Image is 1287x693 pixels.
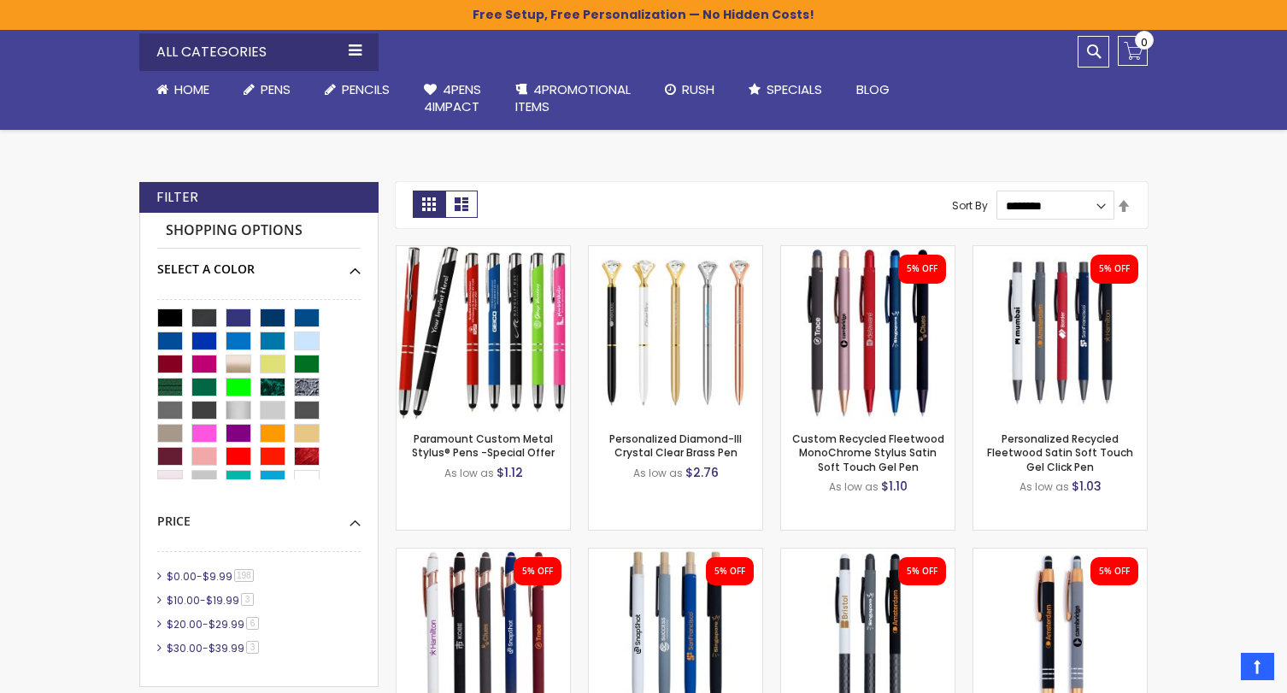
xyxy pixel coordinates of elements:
[444,466,494,480] span: As low as
[174,80,209,98] span: Home
[589,245,762,260] a: Personalized Diamond-III Crystal Clear Brass Pen
[234,569,254,582] span: 198
[203,569,232,584] span: $9.99
[167,617,203,631] span: $20.00
[209,617,244,631] span: $29.99
[1118,36,1148,66] a: 0
[162,593,260,608] a: $10.00-$19.993
[952,198,988,213] label: Sort By
[767,80,822,98] span: Specials
[413,191,445,218] strong: Grid
[856,80,890,98] span: Blog
[397,245,570,260] a: Paramount Custom Metal Stylus® Pens -Special Offer
[407,71,498,126] a: 4Pens4impact
[167,569,197,584] span: $0.00
[589,246,762,420] img: Personalized Diamond-III Crystal Clear Brass Pen
[162,617,265,631] a: $20.00-$29.996
[167,641,203,655] span: $30.00
[412,432,555,460] a: Paramount Custom Metal Stylus® Pens -Special Offer
[206,593,239,608] span: $19.99
[139,71,226,109] a: Home
[1072,478,1102,495] span: $1.03
[162,641,265,655] a: $30.00-$39.993
[157,501,361,530] div: Price
[781,245,955,260] a: Custom Recycled Fleetwood MonoChrome Stylus Satin Soft Touch Gel Pen
[732,71,839,109] a: Specials
[1141,34,1148,50] span: 0
[589,548,762,562] a: Eco-Friendly Aluminum Bali Satin Soft Touch Gel Click Pen
[167,593,200,608] span: $10.00
[714,566,745,578] div: 5% OFF
[685,464,719,481] span: $2.76
[522,566,553,578] div: 5% OFF
[498,71,648,126] a: 4PROMOTIONALITEMS
[157,213,361,250] strong: Shopping Options
[987,432,1133,473] a: Personalized Recycled Fleetwood Satin Soft Touch Gel Click Pen
[781,548,955,562] a: Custom Recycled Fleetwood Stylus Satin Soft Touch Gel Click Pen
[781,246,955,420] img: Custom Recycled Fleetwood MonoChrome Stylus Satin Soft Touch Gel Pen
[881,478,908,495] span: $1.10
[1099,566,1130,578] div: 5% OFF
[839,71,907,109] a: Blog
[162,569,260,584] a: $0.00-$9.99198
[792,432,944,473] a: Custom Recycled Fleetwood MonoChrome Stylus Satin Soft Touch Gel Pen
[1020,479,1069,494] span: As low as
[157,249,361,278] div: Select A Color
[397,246,570,420] img: Paramount Custom Metal Stylus® Pens -Special Offer
[829,479,879,494] span: As low as
[308,71,407,109] a: Pencils
[397,548,570,562] a: Custom Lexi Rose Gold Stylus Soft Touch Recycled Aluminum Pen
[261,80,291,98] span: Pens
[241,593,254,606] span: 3
[907,263,937,275] div: 5% OFF
[139,33,379,71] div: All Categories
[973,245,1147,260] a: Personalized Recycled Fleetwood Satin Soft Touch Gel Click Pen
[648,71,732,109] a: Rush
[633,466,683,480] span: As low as
[1099,263,1130,275] div: 5% OFF
[342,80,390,98] span: Pencils
[515,80,631,115] span: 4PROMOTIONAL ITEMS
[973,548,1147,562] a: Personalized Copper Penny Stylus Satin Soft Touch Click Metal Pen
[973,246,1147,420] img: Personalized Recycled Fleetwood Satin Soft Touch Gel Click Pen
[246,617,259,630] span: 6
[1146,647,1287,693] iframe: Google Customer Reviews
[907,566,937,578] div: 5% OFF
[226,71,308,109] a: Pens
[682,80,714,98] span: Rush
[424,80,481,115] span: 4Pens 4impact
[246,641,259,654] span: 3
[209,641,244,655] span: $39.99
[497,464,523,481] span: $1.12
[609,432,742,460] a: Personalized Diamond-III Crystal Clear Brass Pen
[156,188,198,207] strong: Filter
